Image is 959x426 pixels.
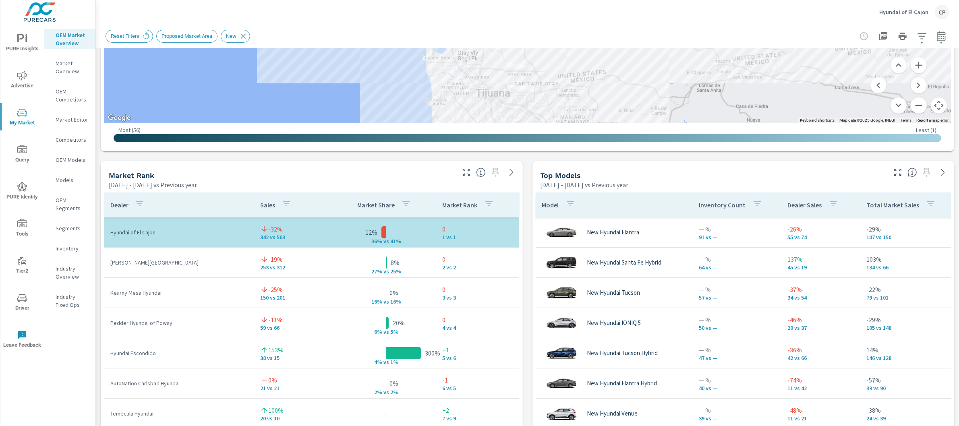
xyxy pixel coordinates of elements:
span: New [221,33,241,39]
p: Hyundai of El Cajon [110,228,247,236]
button: Move left [870,77,887,93]
button: Move up [891,57,907,73]
p: 0 [443,285,513,294]
p: 7 vs 9 [443,415,513,422]
p: 47 vs — [699,355,775,361]
p: 11 vs 42 [788,385,854,391]
p: OEM Models [56,156,89,164]
div: New [221,30,250,43]
button: Map camera controls [931,97,947,114]
p: 14% [867,345,952,355]
p: 59 vs 66 [260,325,329,331]
p: -22% [867,285,952,294]
div: OEM Competitors [44,85,95,105]
button: Move down [891,97,907,114]
p: 6% v [366,329,387,336]
span: Find the biggest opportunities within your model lineup nationwide. [Source: Market registration ... [907,168,917,177]
p: 39 vs 90 [867,385,952,391]
p: Most ( 56 ) [118,126,141,134]
p: 134 vs 66 [867,264,952,271]
p: Pedder Hyundai of Poway [110,319,247,327]
img: glamour [545,220,578,244]
p: Temecula Hyundai [110,409,247,418]
p: -26% [788,224,854,234]
img: Google [106,113,133,123]
p: AutoNation Carlsbad Hyundai [110,379,247,387]
p: -48% [788,405,854,415]
img: glamour [545,401,578,426]
span: Select a preset date range to save this widget [920,166,933,179]
p: -12% [363,227,377,237]
p: 0% [390,378,399,388]
p: s 1% [387,359,406,366]
p: -19% [268,254,283,264]
p: Market Rank [443,201,478,209]
p: -36% [788,345,854,355]
p: Kearny Mesa Hyundai [110,289,247,297]
p: s 41% [387,238,406,245]
span: Query [3,145,41,165]
p: OEM Segments [56,196,89,212]
span: Advertise [3,71,41,91]
p: Competitors [56,136,89,144]
p: 4% v [366,359,387,366]
p: 20 vs 37 [788,325,854,331]
p: 45 vs 19 [788,264,854,271]
p: 1 vs 1 [443,234,513,240]
p: 2 vs 2 [443,264,513,271]
p: 50 vs — [699,325,775,331]
p: -29% [867,224,952,234]
p: 5 vs 6 [443,355,513,361]
p: 27% v [366,268,387,275]
div: Inventory [44,242,95,254]
span: Tools [3,219,41,239]
span: Leave Feedback [3,330,41,350]
button: Select Date Range [933,28,949,44]
p: 0% [268,375,277,385]
button: Make Fullscreen [460,166,473,179]
p: 16% v [366,298,387,306]
p: Hyundai of El Cajon [879,8,928,16]
p: — % [699,254,775,264]
p: s 25% [387,268,406,275]
p: 3 vs 3 [443,294,513,301]
img: glamour [545,341,578,365]
p: New Hyundai IONIQ 5 [587,319,641,327]
p: 150 vs 201 [260,294,329,301]
a: Terms (opens in new tab) [900,118,911,122]
p: Industry Overview [56,265,89,281]
span: Map data ©2025 Google, INEGI [839,118,895,122]
p: Inventory Count [699,201,746,209]
span: PURE Identity [3,182,41,202]
button: Apply Filters [914,28,930,44]
img: glamour [545,311,578,335]
p: Dealer [110,201,128,209]
p: 79 vs 101 [867,294,952,301]
div: Segments [44,222,95,234]
p: 253 vs 312 [260,264,329,271]
button: Zoom in [911,57,927,73]
p: [DATE] - [DATE] vs Previous year [541,180,629,190]
img: glamour [545,371,578,395]
p: 0 [443,254,513,264]
p: 39 vs — [699,415,775,422]
div: OEM Segments [44,194,95,214]
p: New Hyundai Elantra [587,229,640,236]
p: New Hyundai Tucson Hybrid [587,349,658,357]
h5: Market Rank [109,171,154,180]
div: Reset Filters [106,30,153,43]
p: -29% [867,315,952,325]
a: Report a map error [916,118,949,122]
p: Sales [260,201,275,209]
div: nav menu [0,24,44,358]
p: 300% [425,348,440,358]
p: Least ( 1 ) [916,126,936,134]
div: Industry Fixed Ops [44,291,95,311]
p: 103% [867,254,952,264]
p: - [385,409,387,418]
button: Move right [911,77,927,93]
p: 2% v [366,389,387,396]
p: s 5% [387,329,406,336]
p: +2 [443,405,513,415]
p: Total Market Sales [867,201,920,209]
